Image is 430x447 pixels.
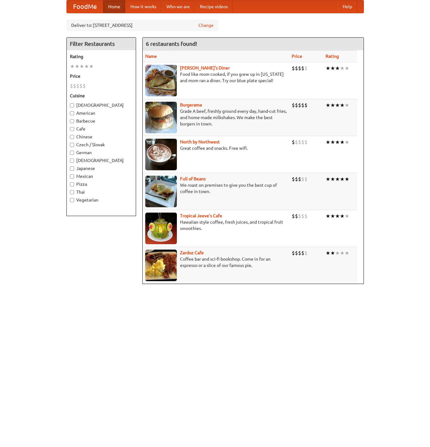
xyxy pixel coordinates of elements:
[345,176,349,183] li: ★
[70,102,133,108] label: [DEMOGRAPHIC_DATA]
[145,108,287,127] p: Grade A beef, freshly ground every day, hand-cut fries, and home-made milkshakes. We make the bes...
[70,149,133,156] label: German
[330,102,335,109] li: ★
[335,65,340,72] li: ★
[70,119,74,123] input: Barbecue
[70,166,74,171] input: Japanese
[70,151,74,155] input: German
[295,65,298,72] li: $
[70,53,133,60] h5: Rating
[345,65,349,72] li: ★
[180,213,222,218] a: Tropical Jeeve's Cafe
[330,176,335,183] li: ★
[326,250,330,257] li: ★
[292,102,295,109] li: $
[145,250,177,281] img: zardoz.jpg
[340,139,345,146] li: ★
[326,65,330,72] li: ★
[304,102,308,109] li: $
[298,65,301,72] li: $
[70,142,133,148] label: Czech / Slovak
[145,102,177,133] img: burgerama.jpg
[304,213,308,220] li: $
[326,139,330,146] li: ★
[70,134,133,140] label: Chinese
[180,102,202,107] a: Burgerama
[70,157,133,164] label: [DEMOGRAPHIC_DATA]
[295,250,298,257] li: $
[335,176,340,183] li: ★
[145,219,287,232] p: Hawaiian style coffee, fresh juices, and tropical fruit smoothies.
[301,102,304,109] li: $
[70,159,74,163] input: [DEMOGRAPHIC_DATA]
[298,139,301,146] li: $
[145,54,157,59] a: Name
[79,82,83,89] li: $
[326,213,330,220] li: ★
[70,111,74,115] input: American
[292,139,295,146] li: $
[70,189,133,195] label: Thai
[298,250,301,257] li: $
[66,20,218,31] div: Deliver to: [STREET_ADDRESS]
[70,93,133,99] h5: Cuisine
[338,0,357,13] a: Help
[345,139,349,146] li: ★
[326,54,339,59] a: Rating
[340,102,345,109] li: ★
[70,165,133,172] label: Japanese
[301,65,304,72] li: $
[70,197,133,203] label: Vegetarian
[180,250,204,255] a: Zardoz Cafe
[345,250,349,257] li: ★
[326,102,330,109] li: ★
[70,63,75,70] li: ★
[335,213,340,220] li: ★
[145,256,287,269] p: Coffee bar and sci-fi bookshop. Come in for an espresso or a slice of our famous pie.
[295,213,298,220] li: $
[79,63,84,70] li: ★
[295,102,298,109] li: $
[301,213,304,220] li: $
[70,190,74,194] input: Thai
[345,102,349,109] li: ★
[195,0,233,13] a: Recipe videos
[340,176,345,183] li: ★
[70,181,133,187] label: Pizza
[304,65,308,72] li: $
[145,145,287,151] p: Great coffee and snacks. Free wifi.
[75,63,79,70] li: ★
[304,250,308,257] li: $
[292,250,295,257] li: $
[180,65,230,70] a: [PERSON_NAME]'s Diner
[84,63,89,70] li: ★
[70,73,133,79] h5: Price
[67,38,136,50] h4: Filter Restaurants
[301,250,304,257] li: $
[345,213,349,220] li: ★
[145,213,177,244] img: jeeves.jpg
[180,176,206,181] a: Full of Beans
[330,65,335,72] li: ★
[70,198,74,202] input: Vegetarian
[161,0,195,13] a: Who we are
[146,41,197,47] ng-pluralize: 6 restaurants found!
[335,139,340,146] li: ★
[180,139,220,144] b: North by Northwest
[70,173,133,179] label: Mexican
[298,213,301,220] li: $
[340,250,345,257] li: ★
[76,82,79,89] li: $
[298,102,301,109] li: $
[326,176,330,183] li: ★
[70,182,74,186] input: Pizza
[83,82,86,89] li: $
[70,126,133,132] label: Cafe
[70,110,133,116] label: American
[145,176,177,207] img: beans.jpg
